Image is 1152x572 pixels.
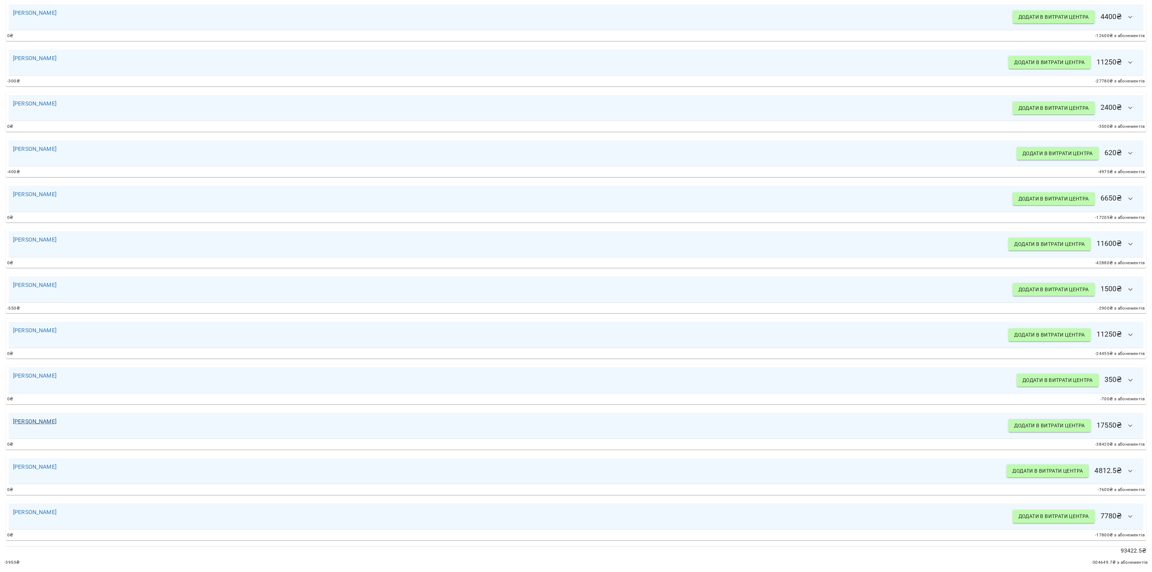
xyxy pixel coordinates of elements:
[1098,486,1145,494] span: -7600 ₴ з абонементів
[1013,283,1095,296] button: Додати в витрати центра
[1092,559,1148,566] span: -304649.7 ₴ з абонементів
[1014,421,1085,430] span: Додати в витрати центра
[1018,285,1089,294] span: Додати в витрати центра
[1017,371,1139,389] h6: 350 ₴
[13,9,57,16] a: [PERSON_NAME]
[1017,374,1099,387] button: Додати в витрати центра
[13,55,57,62] a: [PERSON_NAME]
[1095,32,1145,40] span: -12600 ₴ з абонементів
[1013,508,1139,525] h6: 7780 ₴
[13,463,57,470] a: [PERSON_NAME]
[1018,512,1089,521] span: Додати в витрати центра
[1014,240,1085,248] span: Додати в витрати центра
[1013,102,1095,114] button: Додати в витрати центра
[1018,13,1089,21] span: Додати в витрати центра
[7,78,20,85] span: -300 ₴
[7,305,20,312] span: -550 ₴
[7,214,13,221] span: 0 ₴
[1095,532,1145,539] span: -17800 ₴ з абонементів
[7,396,13,403] span: 0 ₴
[13,372,57,379] a: [PERSON_NAME]
[1095,350,1145,357] span: -24455 ₴ з абонементів
[1018,194,1089,203] span: Додати в витрати центра
[13,145,57,152] a: [PERSON_NAME]
[1018,104,1089,112] span: Додати в витрати центра
[1098,123,1145,130] span: -3500 ₴ з абонементів
[1008,326,1139,343] h6: 11250 ₴
[1013,10,1095,23] button: Додати в витрати центра
[13,282,57,288] a: [PERSON_NAME]
[1095,78,1145,85] span: -27780 ₴ з абонементів
[13,418,57,425] a: [PERSON_NAME]
[1013,510,1095,523] button: Додати в витрати центра
[1007,464,1089,477] button: Додати в витрати центра
[1017,147,1099,160] button: Додати в витрати центра
[13,191,57,198] a: [PERSON_NAME]
[1008,238,1090,251] button: Додати в витрати центра
[1017,145,1139,162] h6: 620 ₴
[1008,56,1090,69] button: Додати в витрати центра
[1013,99,1139,117] h6: 2400 ₴
[1013,190,1139,207] h6: 6650 ₴
[1095,214,1145,221] span: -17205 ₴ з абонементів
[1008,417,1139,434] h6: 17550 ₴
[1013,281,1139,298] h6: 1500 ₴
[1008,235,1139,253] h6: 11600 ₴
[7,260,13,267] span: 0 ₴
[1098,305,1145,312] span: -2900 ₴ з абонементів
[1008,328,1090,341] button: Додати в витрати центра
[1098,168,1145,176] span: -4975 ₴ з абонементів
[1095,441,1145,448] span: -38420 ₴ з абонементів
[7,350,13,357] span: 0 ₴
[7,168,20,176] span: -400 ₴
[1022,149,1093,158] span: Додати в витрати центра
[1013,192,1095,205] button: Додати в витрати центра
[1013,9,1139,26] h6: 4400 ₴
[1008,419,1090,432] button: Додати в витрати центра
[1014,58,1085,67] span: Додати в витрати центра
[7,32,13,40] span: 0 ₴
[1101,396,1145,403] span: -700 ₴ з абонементів
[1095,260,1145,267] span: -42880 ₴ з абонементів
[13,509,57,515] a: [PERSON_NAME]
[7,123,13,130] span: 0 ₴
[1008,54,1139,71] h6: 11250 ₴
[1022,376,1093,384] span: Додати в витрати центра
[1014,330,1085,339] span: Додати в витрати центра
[1007,463,1139,480] h6: 4812.5 ₴
[4,559,19,566] span: -3950 ₴
[1012,467,1083,475] span: Додати в витрати центра
[7,532,13,539] span: 0 ₴
[13,327,57,334] a: [PERSON_NAME]
[7,441,13,448] span: 0 ₴
[7,486,13,494] span: 0 ₴
[13,236,57,243] a: [PERSON_NAME]
[6,546,1146,555] p: 93422.5 ₴
[13,100,57,107] a: [PERSON_NAME]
